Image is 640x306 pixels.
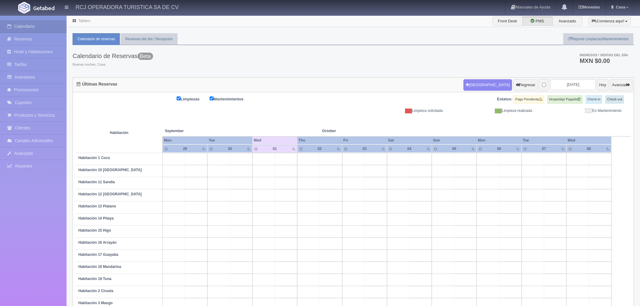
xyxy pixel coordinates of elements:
[78,301,113,305] b: Habitación 3 Mango
[177,96,181,100] input: Limpiezas
[18,2,30,14] img: Getabed
[78,252,118,257] b: Habitación 17 Guayaba
[492,17,523,26] label: Front Desk
[78,168,142,172] b: Habitación 10 [GEOGRAPHIC_DATA]
[463,79,512,91] button: [GEOGRAPHIC_DATA]
[110,131,128,135] strong: Habitación
[580,53,629,57] span: Ingresos / Ventas del día
[492,146,506,151] div: 06
[78,216,114,220] b: Habitación 14 Pitaya
[162,136,207,145] th: Mon
[477,136,521,145] th: Mon
[447,108,537,113] div: Limpieza realizada
[497,96,512,102] label: Estatus:
[358,108,447,113] div: Limpieza solicitada
[78,180,115,184] b: Habitación 11 Sandia
[78,289,113,293] b: Habitación 2 Ciruela
[138,53,153,60] span: Beta
[582,146,596,151] div: 08
[33,6,54,10] img: Getabed
[78,240,116,245] b: Habitación 16 Arrayán
[252,136,297,145] th: Wed
[610,79,632,91] button: Avanzar
[514,95,544,104] label: Pago Pendiente
[597,79,609,91] button: Hoy
[78,265,121,269] b: Habitación 18 Mandarina
[614,5,625,9] span: Casa
[78,204,116,208] b: Habitación 13 Platano
[210,96,214,100] input: Mantenimientos
[537,146,551,151] div: 07
[207,136,253,145] th: Tue
[78,228,111,233] b: Habitación 15 Higo
[77,82,117,86] h4: Últimas Reservas
[447,146,461,151] div: 05
[342,136,387,145] th: Fri
[605,95,624,104] label: Check-out
[563,33,633,45] a: Reporte Limpiezas/Mantenimientos
[177,95,209,102] label: Limpiezas
[547,95,583,104] label: Hospedaje Pagado
[76,3,179,11] h4: RCJ OPERADORA TURISTICA SA DE CV
[78,156,110,160] b: Habitación 1 Coco
[552,17,583,26] label: Avanzado
[223,146,237,151] div: 30
[210,95,253,102] label: Mantenimientos
[432,136,477,145] th: Sun
[297,136,342,145] th: Thu
[78,192,142,196] b: Habitación 12 [GEOGRAPHIC_DATA]
[537,108,626,113] div: En Mantenimiento
[567,136,611,145] th: Wed
[268,146,282,151] div: 01
[73,33,120,45] a: Calendario de reservas
[165,129,250,134] span: September
[178,146,192,151] div: 29
[78,277,111,281] b: Habitación 19 Tuna
[358,146,371,151] div: 03
[522,17,553,26] label: PMS
[580,58,629,64] h3: MXN $0.00
[402,146,416,151] div: 04
[586,95,602,104] label: Check-in
[322,129,407,134] span: October
[589,17,631,26] button: ¡Comienza aquí!
[521,136,566,145] th: Tue
[579,5,600,9] b: Monedas
[120,33,178,45] a: Reservas del día / Recepción
[387,136,432,145] th: Sat
[73,62,153,67] span: Buenas noches, Casa.
[313,146,327,151] div: 02
[78,19,90,23] a: Tablero
[73,53,153,59] h3: Calendario de Reservas
[513,79,538,91] button: Regresar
